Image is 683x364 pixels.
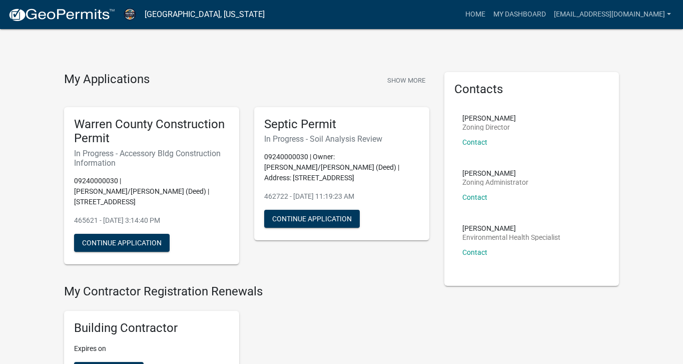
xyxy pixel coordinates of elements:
[462,124,516,131] p: Zoning Director
[462,179,528,186] p: Zoning Administrator
[123,8,137,21] img: Warren County, Iowa
[462,225,560,232] p: [PERSON_NAME]
[264,134,419,144] h6: In Progress - Soil Analysis Review
[74,215,229,226] p: 465621 - [DATE] 3:14:40 PM
[74,343,229,354] p: Expires on
[454,82,609,97] h5: Contacts
[264,210,360,228] button: Continue Application
[461,5,489,24] a: Home
[462,248,487,256] a: Contact
[383,72,429,89] button: Show More
[64,284,429,299] h4: My Contractor Registration Renewals
[489,5,550,24] a: My Dashboard
[74,176,229,207] p: 09240000030 | [PERSON_NAME]/[PERSON_NAME] (Deed) | [STREET_ADDRESS]
[145,6,265,23] a: [GEOGRAPHIC_DATA], [US_STATE]
[462,115,516,122] p: [PERSON_NAME]
[462,193,487,201] a: Contact
[74,149,229,168] h6: In Progress - Accessory Bldg Construction Information
[264,191,419,202] p: 462722 - [DATE] 11:19:23 AM
[264,117,419,132] h5: Septic Permit
[462,138,487,146] a: Contact
[74,117,229,146] h5: Warren County Construction Permit
[462,170,528,177] p: [PERSON_NAME]
[74,234,170,252] button: Continue Application
[74,321,229,335] h5: Building Contractor
[64,72,150,87] h4: My Applications
[462,234,560,241] p: Environmental Health Specialist
[264,152,419,183] p: 09240000030 | Owner: [PERSON_NAME]/[PERSON_NAME] (Deed) | Address: [STREET_ADDRESS]
[550,5,675,24] a: [EMAIL_ADDRESS][DOMAIN_NAME]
